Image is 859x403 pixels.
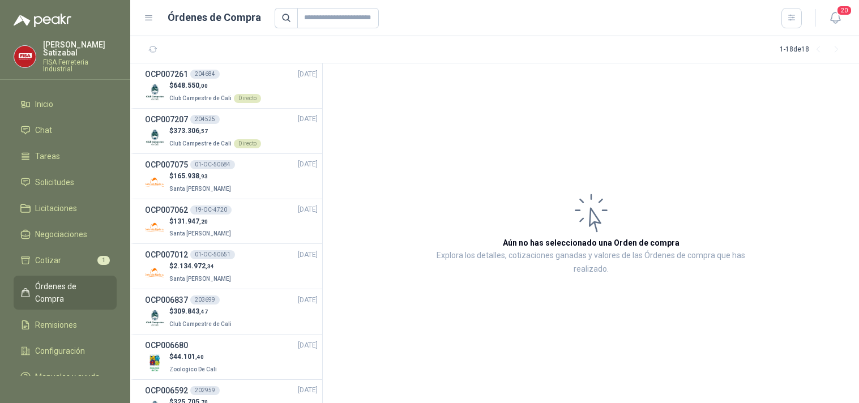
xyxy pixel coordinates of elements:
[169,276,231,282] span: Santa [PERSON_NAME]
[43,41,117,57] p: [PERSON_NAME] Satizabal
[169,186,231,192] span: Santa [PERSON_NAME]
[190,295,220,305] div: 203699
[190,250,235,259] div: 01-OC-50651
[145,263,165,282] img: Company Logo
[190,386,220,395] div: 202959
[169,261,233,272] p: $
[199,128,208,134] span: ,57
[169,366,217,372] span: Zoologico De Cali
[35,150,60,162] span: Tareas
[145,68,318,104] a: OCP007261204684[DATE] Company Logo$648.550,00Club Campestre de CaliDirecto
[14,314,117,336] a: Remisiones
[145,158,188,171] h3: OCP007075
[298,204,318,215] span: [DATE]
[173,262,214,270] span: 2.134.972
[145,339,318,375] a: OCP006680[DATE] Company Logo$44.101,40Zoologico De Cali
[145,294,318,329] a: OCP006837203699[DATE] Company Logo$309.843,47Club Campestre de Cali
[436,249,746,276] p: Explora los detalles, cotizaciones ganadas y valores de las Órdenes de compra que has realizado.
[35,280,106,305] span: Órdenes de Compra
[145,248,318,284] a: OCP00701201-OC-50651[DATE] Company Logo$2.134.972,34Santa [PERSON_NAME]
[35,124,52,136] span: Chat
[145,353,165,373] img: Company Logo
[298,69,318,80] span: [DATE]
[14,172,117,193] a: Solicitudes
[35,345,85,357] span: Configuración
[145,82,165,102] img: Company Logo
[169,306,234,317] p: $
[298,340,318,351] span: [DATE]
[43,59,117,72] p: FISA Ferreteria Industrial
[836,5,852,16] span: 20
[298,385,318,396] span: [DATE]
[169,230,231,237] span: Santa [PERSON_NAME]
[780,41,845,59] div: 1 - 18 de 18
[35,371,100,383] span: Manuales y ayuda
[169,351,219,362] p: $
[298,250,318,260] span: [DATE]
[199,83,208,89] span: ,00
[14,340,117,362] a: Configuración
[14,93,117,115] a: Inicio
[234,94,261,103] div: Directo
[173,217,208,225] span: 131.947
[169,95,232,101] span: Club Campestre de Cali
[234,139,261,148] div: Directo
[145,339,188,351] h3: OCP006680
[145,68,188,80] h3: OCP007261
[169,80,261,91] p: $
[35,98,53,110] span: Inicio
[190,205,232,215] div: 19-OC-4720
[190,160,235,169] div: 01-OC-50684
[145,158,318,194] a: OCP00707501-OC-50684[DATE] Company Logo$165.938,93Santa [PERSON_NAME]
[298,114,318,125] span: [DATE]
[190,70,220,79] div: 204684
[169,126,261,136] p: $
[173,172,208,180] span: 165.938
[35,202,77,215] span: Licitaciones
[145,308,165,328] img: Company Logo
[145,204,188,216] h3: OCP007062
[173,127,208,135] span: 373.306
[35,319,77,331] span: Remisiones
[14,14,71,27] img: Logo peakr
[298,295,318,306] span: [DATE]
[14,366,117,388] a: Manuales y ayuda
[35,254,61,267] span: Cotizar
[145,173,165,192] img: Company Logo
[195,354,204,360] span: ,40
[199,173,208,179] span: ,93
[190,115,220,124] div: 204525
[14,46,36,67] img: Company Logo
[169,140,232,147] span: Club Campestre de Cali
[206,263,214,269] span: ,34
[145,248,188,261] h3: OCP007012
[199,308,208,315] span: ,47
[14,119,117,141] a: Chat
[35,176,74,188] span: Solicitudes
[169,216,233,227] p: $
[173,82,208,89] span: 648.550
[169,321,232,327] span: Club Campestre de Cali
[145,384,188,397] h3: OCP006592
[298,159,318,170] span: [DATE]
[173,353,204,361] span: 44.101
[14,198,117,219] a: Licitaciones
[503,237,679,249] h3: Aún no has seleccionado una Orden de compra
[145,113,188,126] h3: OCP007207
[14,224,117,245] a: Negociaciones
[825,8,845,28] button: 20
[97,256,110,265] span: 1
[173,307,208,315] span: 309.843
[145,113,318,149] a: OCP007207204525[DATE] Company Logo$373.306,57Club Campestre de CaliDirecto
[145,294,188,306] h3: OCP006837
[145,204,318,239] a: OCP00706219-OC-4720[DATE] Company Logo$131.947,20Santa [PERSON_NAME]
[169,171,233,182] p: $
[14,250,117,271] a: Cotizar1
[145,127,165,147] img: Company Logo
[35,228,87,241] span: Negociaciones
[199,218,208,225] span: ,20
[168,10,261,25] h1: Órdenes de Compra
[14,145,117,167] a: Tareas
[14,276,117,310] a: Órdenes de Compra
[145,217,165,237] img: Company Logo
